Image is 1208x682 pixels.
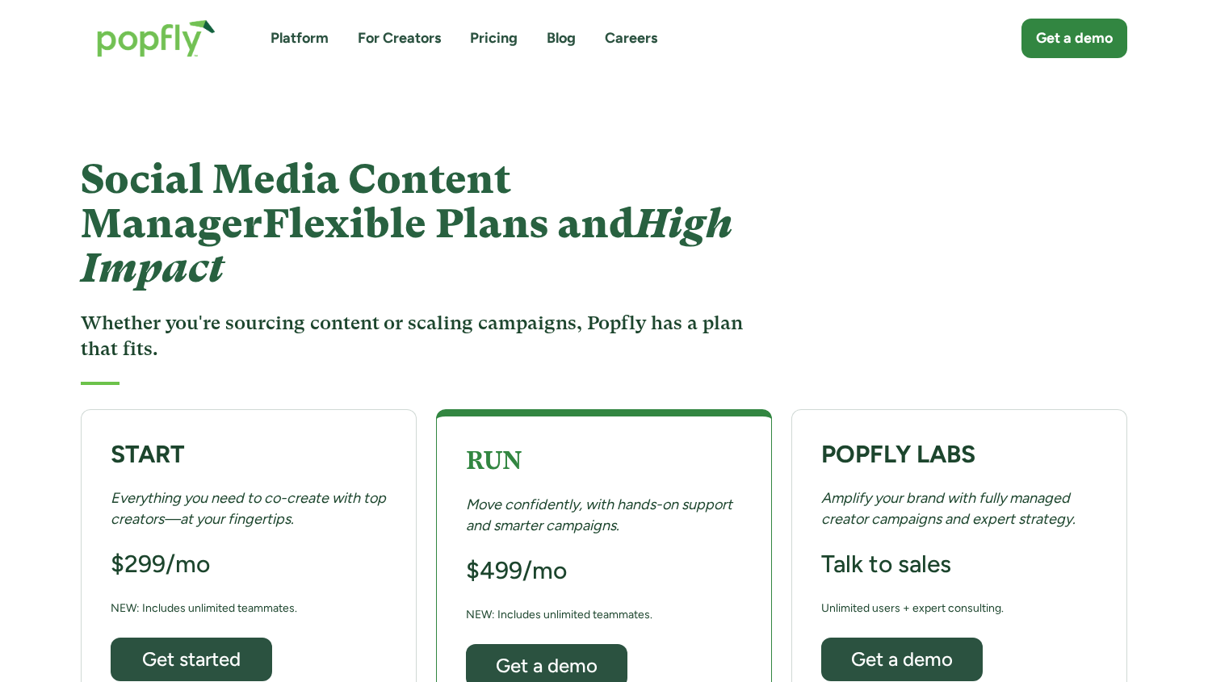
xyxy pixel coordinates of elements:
h3: $299/mo [111,549,210,579]
a: Blog [547,28,576,48]
h1: Social Media Content Manager [81,157,750,291]
a: Careers [605,28,657,48]
a: Get a demo [1021,19,1127,58]
div: NEW: Includes unlimited teammates. [111,598,297,618]
a: Pricing [470,28,518,48]
em: Everything you need to co-create with top creators—at your fingertips. [111,489,386,527]
h3: Talk to sales [821,549,951,579]
h3: Whether you're sourcing content or scaling campaigns, Popfly has a plan that fits. [81,310,750,362]
em: Amplify your brand with fully managed creator campaigns and expert strategy. [821,489,1076,527]
div: Get a demo [836,649,968,669]
h3: $499/mo [466,555,567,586]
span: Flexible Plans and [81,200,732,291]
div: Get a demo [480,655,613,676]
div: Unlimited users + expert consulting. [821,598,1004,618]
a: Get started [111,638,272,681]
em: High Impact [81,200,732,291]
strong: START [111,439,185,469]
a: Get a demo [821,638,983,681]
a: home [81,3,232,73]
div: NEW: Includes unlimited teammates. [466,605,652,625]
a: For Creators [358,28,441,48]
div: Get a demo [1036,28,1113,48]
div: Get started [125,649,258,669]
strong: RUN [466,446,522,475]
em: Move confidently, with hands-on support and smarter campaigns. [466,496,732,533]
strong: POPFLY LABS [821,439,975,469]
a: Platform [271,28,329,48]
